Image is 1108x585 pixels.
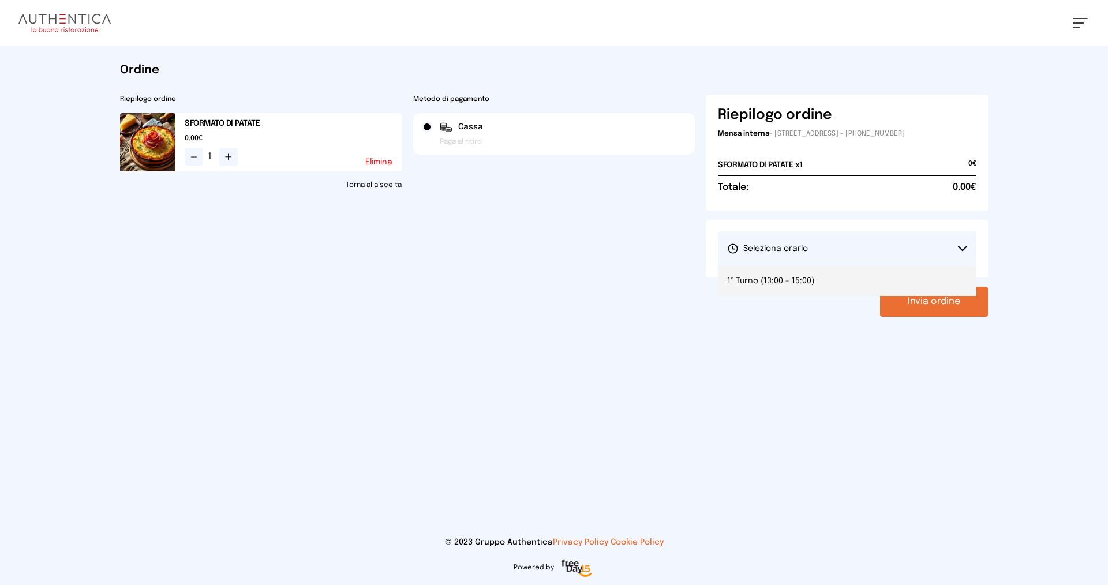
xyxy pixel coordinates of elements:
[727,243,808,254] span: Seleziona orario
[514,563,554,572] span: Powered by
[18,537,1090,548] p: © 2023 Gruppo Authentica
[718,231,976,266] button: Seleziona orario
[559,557,595,580] img: logo-freeday.3e08031.png
[553,538,608,546] a: Privacy Policy
[727,275,814,287] span: 1° Turno (13:00 - 15:00)
[880,287,988,317] button: Invia ordine
[611,538,664,546] a: Cookie Policy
